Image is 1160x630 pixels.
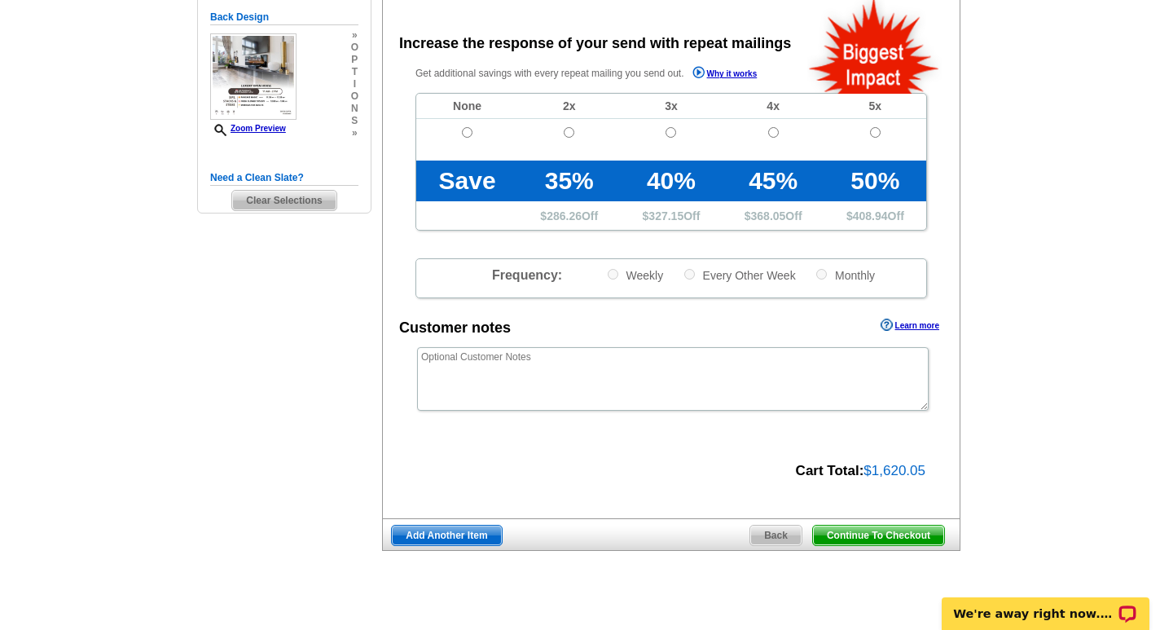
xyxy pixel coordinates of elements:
input: Monthly [816,269,827,280]
iframe: LiveChat chat widget [931,579,1160,630]
td: 4x [723,94,824,119]
label: Weekly [606,267,664,283]
td: 5x [824,94,926,119]
span: i [351,78,358,90]
div: Customer notes [399,317,511,339]
a: Learn more [881,319,939,332]
label: Every Other Week [683,267,796,283]
span: t [351,66,358,78]
strong: Cart Total: [796,463,864,478]
span: o [351,90,358,103]
span: 286.26 [547,209,582,222]
span: » [351,29,358,42]
td: 35% [518,161,620,201]
span: Back [750,526,802,545]
p: Get additional savings with every repeat mailing you send out. [415,64,792,83]
input: Every Other Week [684,269,695,280]
a: Add Another Item [391,525,502,546]
span: Continue To Checkout [813,526,944,545]
span: 408.94 [853,209,888,222]
td: Save [416,161,518,201]
span: o [351,42,358,54]
span: $1,620.05 [863,463,925,478]
td: $ Off [620,201,722,230]
span: 368.05 [751,209,786,222]
span: p [351,54,358,66]
td: None [416,94,518,119]
span: Add Another Item [392,526,501,545]
input: Weekly [608,269,618,280]
td: 2x [518,94,620,119]
span: 327.15 [648,209,683,222]
span: » [351,127,358,139]
span: Clear Selections [232,191,336,210]
label: Monthly [815,267,875,283]
td: $ Off [824,201,926,230]
td: 50% [824,161,926,201]
a: Why it works [692,66,758,83]
td: 40% [620,161,722,201]
h5: Back Design [210,10,358,25]
td: $ Off [723,201,824,230]
td: 3x [620,94,722,119]
td: $ Off [518,201,620,230]
span: s [351,115,358,127]
h5: Need a Clean Slate? [210,170,358,186]
img: small-thumb.jpg [210,33,297,120]
a: Back [749,525,802,546]
span: Frequency: [492,268,562,282]
a: Zoom Preview [210,124,286,133]
td: 45% [723,161,824,201]
span: n [351,103,358,115]
div: Increase the response of your send with repeat mailings [399,33,791,55]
